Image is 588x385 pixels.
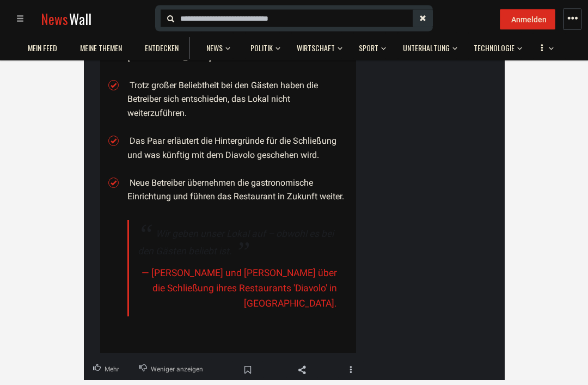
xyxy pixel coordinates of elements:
button: Politik [245,33,280,59]
span: Bookmark [232,362,264,379]
span: Mehr [105,363,119,377]
li: Neue Betreiber übernehmen die gastronomische Einrichtung und führen das Restaurant in Zukunft wei... [127,176,348,204]
span: Technologie [474,43,514,53]
li: Trotz großer Beliebtheit bei den Gästen haben die Betreiber sich entschieden, das Lokal nicht wei... [127,79,348,121]
span: Mein Feed [28,43,57,53]
span: Sport [359,43,378,53]
button: Technologie [468,33,522,59]
button: Anmelden [500,9,555,30]
button: Downvote [130,360,212,381]
span: Entdecken [145,43,179,53]
button: Unterhaltung [397,33,457,59]
a: Wirtschaft [291,38,340,59]
span: News [206,43,223,53]
button: News [201,33,234,59]
span: Meine Themen [80,43,122,53]
button: Wirtschaft [291,33,342,59]
div: Wir geben unser Lokal auf – obwohl es bei den Gästen beliebt ist. [138,226,337,260]
span: Unterhaltung [403,43,450,53]
span: Wirtschaft [297,43,335,53]
span: Politik [250,43,273,53]
span: Anmelden [511,15,547,24]
span: News [41,9,68,29]
span: Weniger anzeigen [151,363,203,377]
a: Politik [245,38,278,59]
a: Unterhaltung [397,38,455,59]
cite: — [PERSON_NAME] und [PERSON_NAME] über die Schließung ihres Restaurants 'Diavolo' in [GEOGRAPHIC_... [138,266,337,311]
span: Wall [69,9,91,29]
button: Sport [353,33,386,59]
span: Share [286,362,318,379]
a: News [201,38,228,59]
a: Technologie [468,38,520,59]
button: Upvote [84,360,128,381]
a: NewsWall [41,9,91,29]
a: Sport [353,38,384,59]
li: Das Paar erläutert die Hintergründe für die Schließung und was künftig mit dem Diavolo geschehen ... [127,135,348,162]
